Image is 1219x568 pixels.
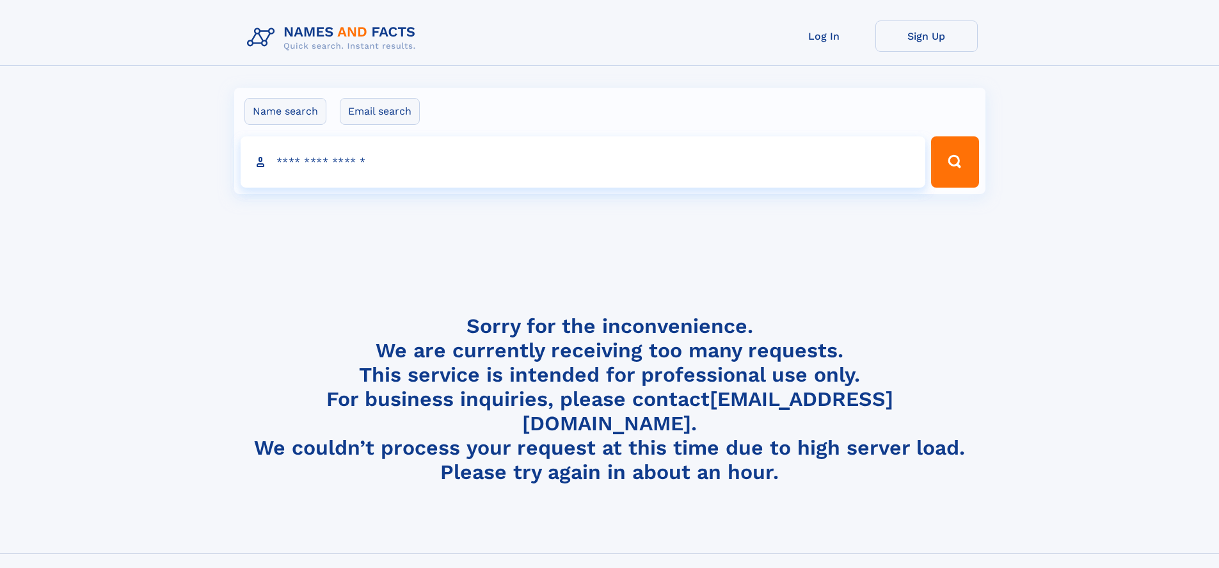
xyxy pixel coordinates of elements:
[242,20,426,55] img: Logo Names and Facts
[931,136,978,188] button: Search Button
[773,20,875,52] a: Log In
[522,387,893,435] a: [EMAIL_ADDRESS][DOMAIN_NAME]
[875,20,978,52] a: Sign Up
[340,98,420,125] label: Email search
[241,136,926,188] input: search input
[244,98,326,125] label: Name search
[242,314,978,485] h4: Sorry for the inconvenience. We are currently receiving too many requests. This service is intend...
